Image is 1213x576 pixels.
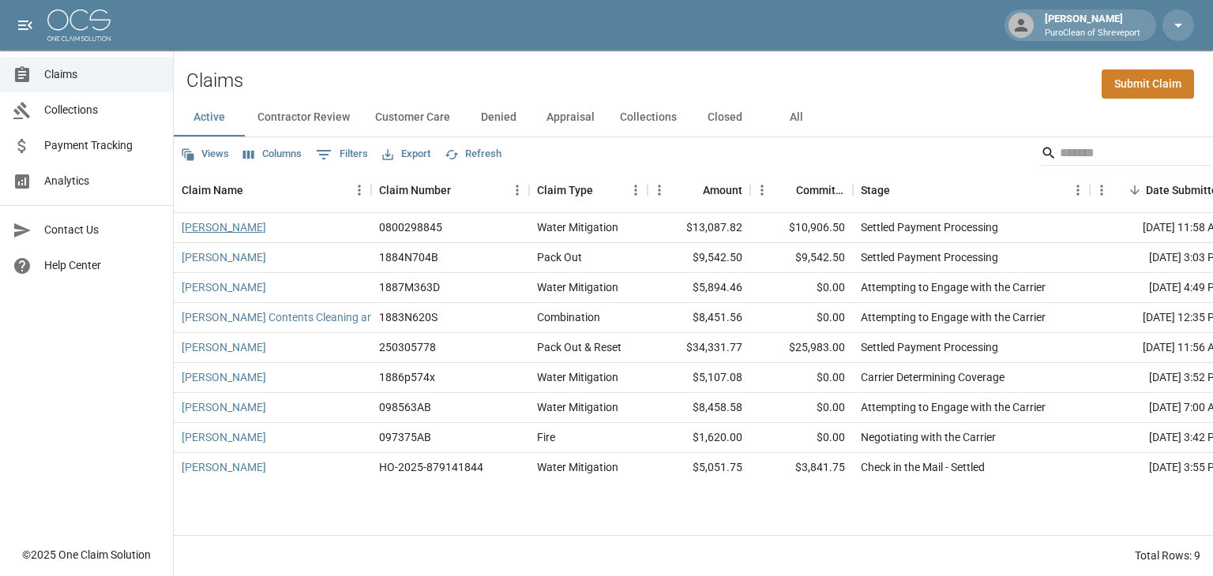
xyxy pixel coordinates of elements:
div: Claim Number [379,168,451,212]
a: [PERSON_NAME] [182,339,266,355]
div: Water Mitigation [537,459,618,475]
div: $25,983.00 [750,333,853,363]
div: Stage [861,168,890,212]
div: $9,542.50 [750,243,853,273]
img: ocs-logo-white-transparent.png [47,9,111,41]
a: [PERSON_NAME] [182,399,266,415]
div: $5,051.75 [648,453,750,483]
div: Settled Payment Processing [861,339,998,355]
div: Claim Number [371,168,529,212]
div: Attempting to Engage with the Carrier [861,279,1046,295]
button: Views [177,142,233,166]
div: 1886p574x [379,369,435,385]
div: Negotiating with the Carrier [861,429,996,445]
button: Sort [451,179,473,201]
span: Analytics [44,173,160,189]
button: Customer Care [362,99,463,137]
span: Collections [44,102,160,118]
div: Total Rows: 9 [1135,548,1200,563]
button: All [760,99,832,137]
a: [PERSON_NAME] [182,219,266,235]
div: $8,451.56 [648,303,750,333]
span: Contact Us [44,222,160,238]
button: Menu [750,178,774,202]
div: Search [1041,140,1210,169]
button: Sort [1124,179,1146,201]
button: Menu [1066,178,1090,202]
div: Water Mitigation [537,369,618,385]
div: HO-2025-879141844 [379,459,483,475]
div: $0.00 [750,393,853,423]
button: Sort [890,179,912,201]
button: Active [174,99,245,137]
button: Denied [463,99,534,137]
button: Menu [505,178,529,202]
div: $34,331.77 [648,333,750,363]
div: $0.00 [750,273,853,303]
button: open drawer [9,9,41,41]
div: Amount [703,168,742,212]
div: [PERSON_NAME] [1038,11,1147,39]
div: $9,542.50 [648,243,750,273]
div: $13,087.82 [648,213,750,243]
button: Menu [1090,178,1113,202]
div: Claim Name [174,168,371,212]
div: © 2025 One Claim Solution [22,547,151,563]
span: Claims [44,66,160,83]
div: $10,906.50 [750,213,853,243]
div: dynamic tabs [174,99,1213,137]
span: Payment Tracking [44,137,160,154]
div: $3,841.75 [750,453,853,483]
button: Appraisal [534,99,607,137]
div: 250305778 [379,339,436,355]
div: 1883N620S [379,309,438,325]
button: Menu [347,178,371,202]
button: Collections [607,99,689,137]
div: Water Mitigation [537,399,618,415]
button: Refresh [441,142,505,166]
button: Sort [681,179,703,201]
button: Menu [624,178,648,202]
div: Water Mitigation [537,219,618,235]
a: [PERSON_NAME] [182,369,266,385]
div: Pack Out [537,249,582,265]
div: $0.00 [750,423,853,453]
button: Menu [648,178,671,202]
div: 0800298845 [379,219,442,235]
div: $8,458.58 [648,393,750,423]
div: $1,620.00 [648,423,750,453]
a: [PERSON_NAME] [182,279,266,295]
div: Check in the Mail - Settled [861,459,985,475]
div: Fire [537,429,555,445]
div: Settled Payment Processing [861,249,998,265]
div: Carrier Determining Coverage [861,369,1005,385]
button: Sort [243,179,265,201]
a: [PERSON_NAME] [182,429,266,445]
div: Water Mitigation [537,279,618,295]
button: Sort [593,179,615,201]
div: $5,107.08 [648,363,750,393]
div: Committed Amount [796,168,845,212]
h2: Claims [186,69,243,92]
div: 1884N704B [379,249,438,265]
div: 097375AB [379,429,431,445]
div: 098563AB [379,399,431,415]
p: PuroClean of Shreveport [1045,27,1140,40]
button: Contractor Review [245,99,362,137]
span: Help Center [44,257,160,274]
button: Closed [689,99,760,137]
div: Amount [648,168,750,212]
div: Attempting to Engage with the Carrier [861,399,1046,415]
a: [PERSON_NAME] [182,249,266,265]
div: Claim Type [529,168,648,212]
div: $5,894.46 [648,273,750,303]
div: Pack Out & Reset [537,339,622,355]
a: [PERSON_NAME] [182,459,266,475]
div: Attempting to Engage with the Carrier [861,309,1046,325]
div: Combination [537,309,600,325]
div: Stage [853,168,1090,212]
button: Sort [774,179,796,201]
div: Settled Payment Processing [861,219,998,235]
button: Select columns [239,142,306,166]
button: Export [378,142,434,166]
